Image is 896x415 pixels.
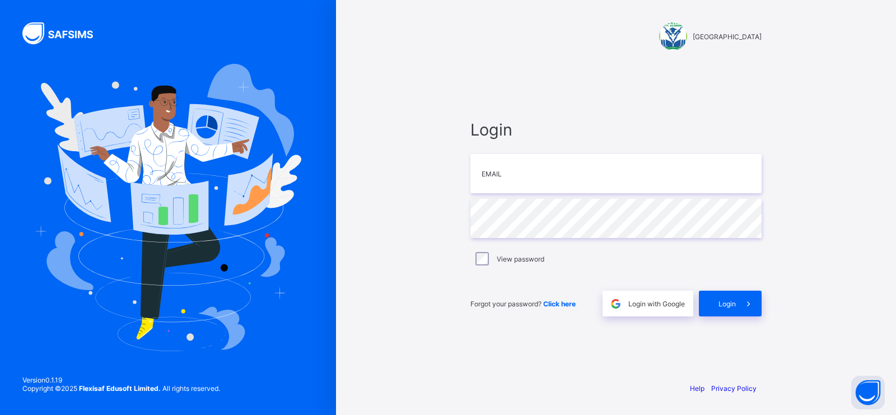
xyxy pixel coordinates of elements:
span: Version 0.1.19 [22,376,220,384]
span: Login [470,120,762,139]
img: SAFSIMS Logo [22,22,106,44]
button: Open asap [851,376,885,409]
span: Copyright © 2025 All rights reserved. [22,384,220,393]
span: Login with Google [628,300,685,308]
img: google.396cfc9801f0270233282035f929180a.svg [609,297,622,310]
img: Hero Image [35,64,301,351]
a: Privacy Policy [711,384,757,393]
span: [GEOGRAPHIC_DATA] [693,32,762,41]
span: Login [718,300,736,308]
strong: Flexisaf Edusoft Limited. [79,384,161,393]
span: Forgot your password? [470,300,576,308]
a: Click here [543,300,576,308]
label: View password [497,255,544,263]
a: Help [690,384,704,393]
